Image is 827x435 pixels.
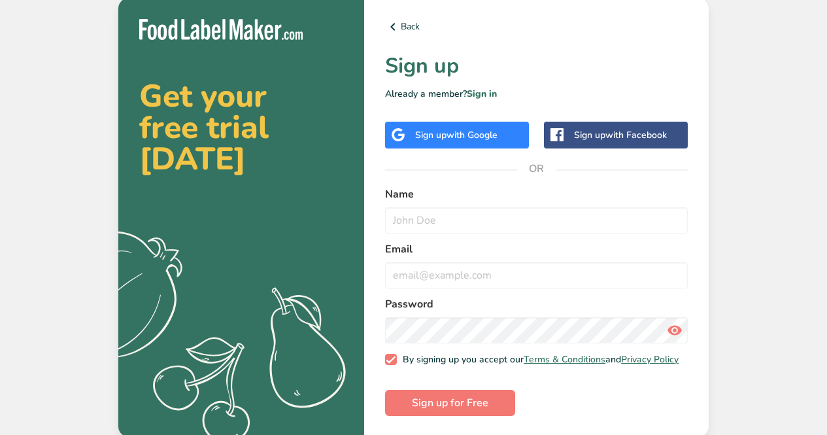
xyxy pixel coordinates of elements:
[385,19,688,35] a: Back
[621,353,679,366] a: Privacy Policy
[385,207,688,234] input: John Doe
[385,186,688,202] label: Name
[139,19,303,41] img: Food Label Maker
[467,88,497,100] a: Sign in
[385,241,688,257] label: Email
[397,354,679,366] span: By signing up you accept our and
[385,262,688,288] input: email@example.com
[447,129,498,141] span: with Google
[385,390,515,416] button: Sign up for Free
[574,128,667,142] div: Sign up
[517,149,556,188] span: OR
[605,129,667,141] span: with Facebook
[139,80,343,175] h2: Get your free trial [DATE]
[385,50,688,82] h1: Sign up
[385,87,688,101] p: Already a member?
[412,395,488,411] span: Sign up for Free
[415,128,498,142] div: Sign up
[524,353,605,366] a: Terms & Conditions
[385,296,688,312] label: Password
